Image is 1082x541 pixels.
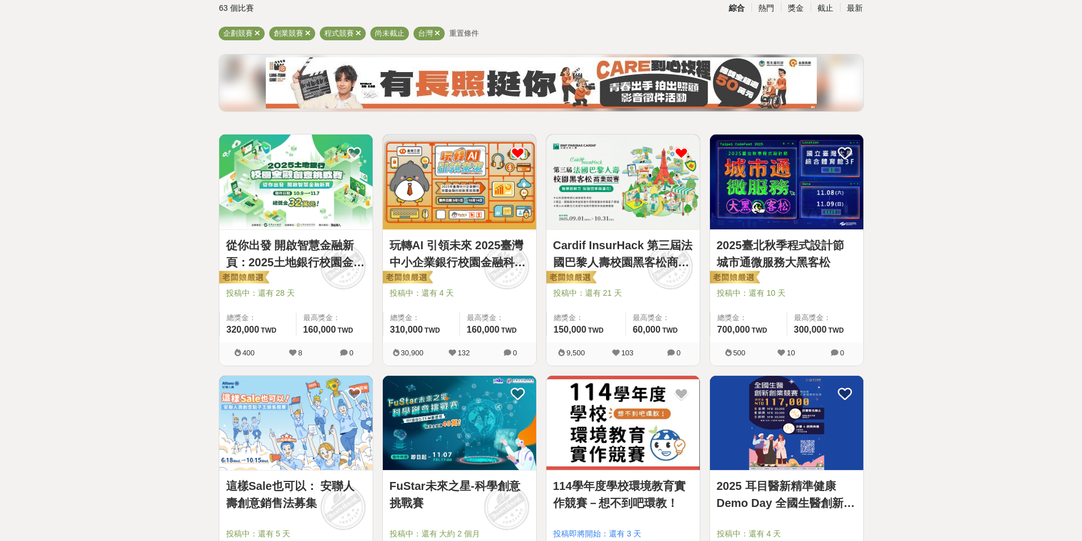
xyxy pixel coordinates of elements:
[375,29,404,37] span: 尚未截止
[383,135,536,230] a: Cover Image
[226,477,366,511] a: 這樣Sale也可以： 安聯人壽創意銷售法募集
[708,270,760,286] img: 老闆娘嚴選
[553,528,693,540] span: 投稿即將開始：還有 3 天
[554,325,587,334] span: 150,000
[554,312,619,324] span: 總獎金：
[717,237,857,271] a: 2025臺北秋季程式設計節 城市通微服務大黑客松
[401,349,424,357] span: 30,900
[449,29,479,37] span: 重置條件
[588,326,603,334] span: TWD
[223,29,253,37] span: 企劃競賽
[217,270,269,286] img: 老闆娘嚴選
[390,325,423,334] span: 310,000
[633,325,661,334] span: 60,000
[226,237,366,271] a: 從你出發 開啟智慧金融新頁：2025土地銀行校園金融創意挑戰賽
[751,326,767,334] span: TWD
[710,135,863,230] a: Cover Image
[298,349,302,357] span: 8
[828,326,843,334] span: TWD
[733,349,746,357] span: 500
[633,312,693,324] span: 最高獎金：
[467,325,500,334] span: 160,000
[544,270,596,286] img: 老闆娘嚴選
[219,135,373,230] a: Cover Image
[787,349,795,357] span: 10
[418,29,433,37] span: 台灣
[219,135,373,229] img: Cover Image
[662,326,678,334] span: TWD
[467,312,529,324] span: 最高獎金：
[710,135,863,229] img: Cover Image
[794,325,827,334] span: 300,000
[553,477,693,511] a: 114學年度學校環境教育實作競賽－想不到吧環教！
[390,312,453,324] span: 總獎金：
[553,287,693,299] span: 投稿中：還有 21 天
[513,349,517,357] span: 0
[337,326,353,334] span: TWD
[566,349,585,357] span: 9,500
[424,326,440,334] span: TWD
[303,312,366,324] span: 最高獎金：
[227,325,260,334] span: 320,000
[717,312,780,324] span: 總獎金：
[390,477,529,511] a: FuStar未來之星-科學創意挑戰賽
[324,29,354,37] span: 程式競賽
[390,287,529,299] span: 投稿中：還有 4 天
[621,349,634,357] span: 103
[676,349,680,357] span: 0
[303,325,336,334] span: 160,000
[710,376,863,471] img: Cover Image
[226,287,366,299] span: 投稿中：還有 28 天
[383,135,536,229] img: Cover Image
[274,29,303,37] span: 創業競賽
[226,528,366,540] span: 投稿中：還有 5 天
[381,270,433,286] img: 老闆娘嚴選
[546,135,700,230] a: Cover Image
[546,135,700,229] img: Cover Image
[717,528,857,540] span: 投稿中：還有 4 天
[546,376,700,471] img: Cover Image
[227,312,289,324] span: 總獎金：
[219,376,373,471] img: Cover Image
[458,349,470,357] span: 132
[501,326,516,334] span: TWD
[553,237,693,271] a: Cardif InsurHack 第三屆法國巴黎人壽校園黑客松商業競賽
[266,57,817,108] img: f7c855b4-d01c-467d-b383-4c0caabe547d.jpg
[349,349,353,357] span: 0
[383,376,536,471] img: Cover Image
[243,349,255,357] span: 400
[717,325,750,334] span: 700,000
[717,477,857,511] a: 2025 耳目醫新精準健康 Demo Day 全國生醫創新創業競賽
[840,349,844,357] span: 0
[390,528,529,540] span: 投稿中：還有 大約 2 個月
[717,287,857,299] span: 投稿中：還有 10 天
[261,326,276,334] span: TWD
[390,237,529,271] a: 玩轉AI 引領未來 2025臺灣中小企業銀行校園金融科技創意挑戰賽
[794,312,857,324] span: 最高獎金：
